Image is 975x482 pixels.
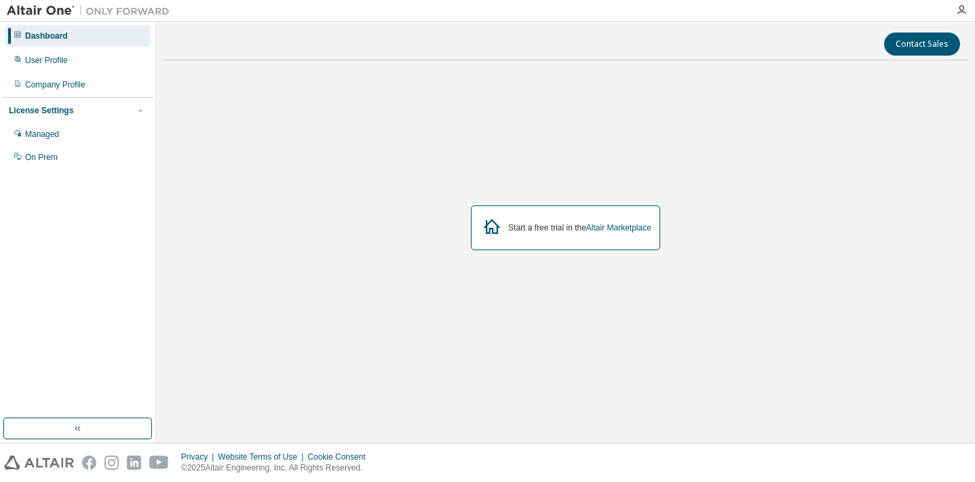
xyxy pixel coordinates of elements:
[508,222,651,233] div: Start a free trial in the
[25,31,68,41] div: Dashboard
[9,105,73,116] div: License Settings
[25,152,58,163] div: On Prem
[218,451,307,462] div: Website Terms of Use
[586,223,651,233] a: Altair Marketplace
[7,4,176,18] img: Altair One
[181,451,218,462] div: Privacy
[104,456,119,470] img: instagram.svg
[307,451,373,462] div: Cookie Consent
[181,462,374,474] p: © 2025 Altair Engineering, Inc. All Rights Reserved.
[884,33,960,56] button: Contact Sales
[127,456,141,470] img: linkedin.svg
[25,55,68,66] div: User Profile
[25,129,59,140] div: Managed
[82,456,96,470] img: facebook.svg
[4,456,74,470] img: altair_logo.svg
[25,79,85,90] div: Company Profile
[149,456,169,470] img: youtube.svg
